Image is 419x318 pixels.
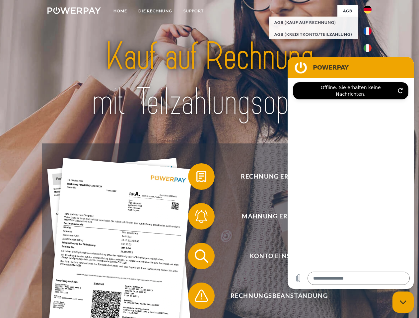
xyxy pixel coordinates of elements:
a: DIE RECHNUNG [133,5,178,17]
img: title-powerpay_de.svg [63,32,356,127]
iframe: Messaging-Fenster [288,57,414,289]
button: Rechnung erhalten? [188,163,361,190]
button: Mahnung erhalten? [188,203,361,230]
a: AGB (Kreditkonto/Teilzahlung) [269,28,358,40]
a: agb [337,5,358,17]
img: fr [364,27,372,35]
iframe: Schaltfläche zum Öffnen des Messaging-Fensters; Konversation läuft [392,291,414,313]
img: qb_search.svg [193,248,210,264]
img: qb_bell.svg [193,208,210,225]
a: AGB (Kauf auf Rechnung) [269,17,358,28]
button: Konto einsehen [188,243,361,269]
a: Home [108,5,133,17]
span: Rechnungsbeanstandung [198,283,360,309]
img: logo-powerpay-white.svg [47,7,101,14]
img: de [364,6,372,14]
img: it [364,44,372,52]
button: Rechnungsbeanstandung [188,283,361,309]
span: Mahnung erhalten? [198,203,360,230]
img: qb_bill.svg [193,168,210,185]
a: SUPPORT [178,5,209,17]
img: qb_warning.svg [193,288,210,304]
span: Konto einsehen [198,243,360,269]
span: Rechnung erhalten? [198,163,360,190]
